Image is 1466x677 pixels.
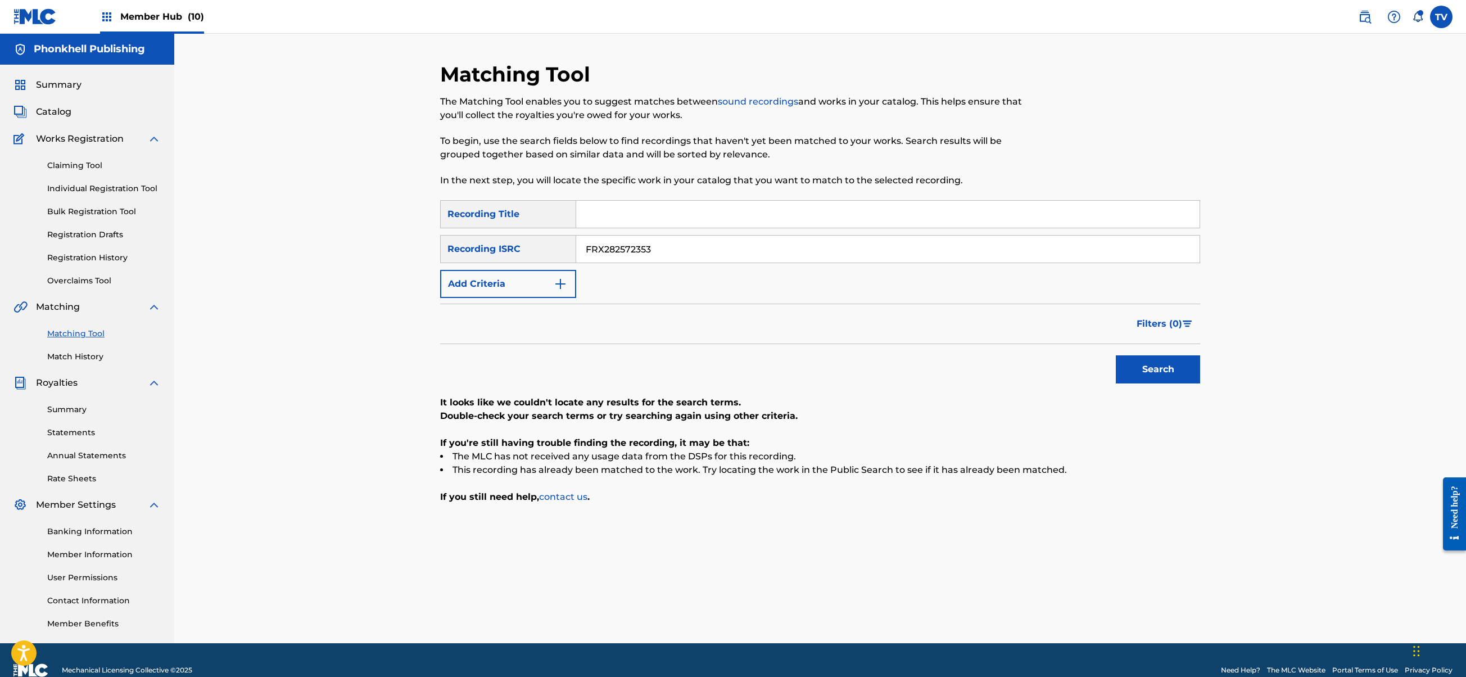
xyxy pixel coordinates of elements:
[1435,469,1466,559] iframe: Resource Center
[1221,665,1260,675] a: Need Help?
[13,300,28,314] img: Matching
[147,498,161,512] img: expand
[47,450,161,462] a: Annual Statements
[47,229,161,241] a: Registration Drafts
[62,665,192,675] span: Mechanical Licensing Collective © 2025
[440,490,1200,504] p: If you still need help, .
[47,275,161,287] a: Overclaims Tool
[147,300,161,314] img: expand
[13,132,28,146] img: Works Registration
[47,427,161,439] a: Statements
[47,252,161,264] a: Registration History
[1405,665,1453,675] a: Privacy Policy
[47,328,161,340] a: Matching Tool
[1387,10,1401,24] img: help
[47,160,161,171] a: Claiming Tool
[47,549,161,561] a: Member Information
[13,105,27,119] img: Catalog
[440,62,596,87] h2: Matching Tool
[1410,623,1466,677] iframe: Chat Widget
[47,404,161,416] a: Summary
[440,436,1200,450] p: If you're still having trouble finding the recording, it may be that:
[1267,665,1325,675] a: The MLC Website
[13,376,27,390] img: Royalties
[1116,355,1200,383] button: Search
[36,78,82,92] span: Summary
[13,105,71,119] a: CatalogCatalog
[100,10,114,24] img: Top Rightsholders
[36,300,80,314] span: Matching
[36,376,78,390] span: Royalties
[1413,634,1420,668] div: Ziehen
[1412,11,1423,22] div: Notifications
[440,200,1200,389] form: Search Form
[440,396,1200,409] p: It looks like we couldn't locate any results for the search terms.
[440,174,1025,187] p: In the next step, you will locate the specific work in your catalog that you want to match to the...
[13,664,48,677] img: logo
[554,277,567,291] img: 9d2ae6d4665cec9f34b9.svg
[47,351,161,363] a: Match History
[440,134,1025,161] p: To begin, use the search fields below to find recordings that haven't yet been matched to your wo...
[1354,6,1376,28] a: Public Search
[1183,321,1192,327] img: filter
[13,8,57,25] img: MLC Logo
[440,95,1025,122] p: The Matching Tool enables you to suggest matches between and works in your catalog. This helps en...
[120,10,204,23] span: Member Hub
[47,572,161,584] a: User Permissions
[47,473,161,485] a: Rate Sheets
[440,409,1200,423] p: Double-check your search terms or try searching again using other criteria.
[13,43,27,56] img: Accounts
[1383,6,1405,28] div: Help
[36,105,71,119] span: Catalog
[440,270,576,298] button: Add Criteria
[1332,665,1398,675] a: Portal Terms of Use
[34,43,145,56] h5: Phonkhell Publishing
[36,498,116,512] span: Member Settings
[47,206,161,218] a: Bulk Registration Tool
[13,78,82,92] a: SummarySummary
[13,498,27,512] img: Member Settings
[718,96,798,107] a: sound recordings
[440,450,1200,463] li: The MLC has not received any usage data from the DSPs for this recording.
[1130,310,1200,338] button: Filters (0)
[440,463,1200,477] li: This recording has already been matched to the work. Try locating the work in the Public Search t...
[47,183,161,195] a: Individual Registration Tool
[47,618,161,630] a: Member Benefits
[188,11,204,22] span: (10)
[1430,6,1453,28] div: User Menu
[47,526,161,538] a: Banking Information
[13,78,27,92] img: Summary
[1358,10,1372,24] img: search
[147,376,161,390] img: expand
[1137,317,1182,331] span: Filters ( 0 )
[539,491,587,502] a: contact us
[47,595,161,607] a: Contact Information
[1410,623,1466,677] div: Chat-Widget
[36,132,124,146] span: Works Registration
[147,132,161,146] img: expand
